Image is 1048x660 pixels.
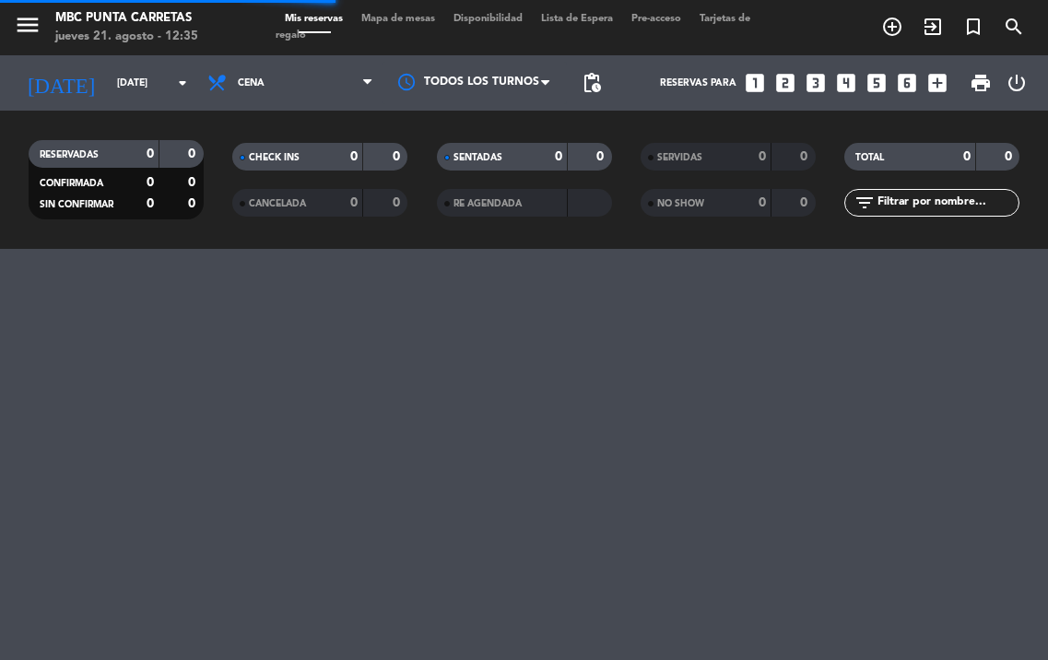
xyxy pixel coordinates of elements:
[660,77,736,88] span: Reservas para
[759,150,766,163] strong: 0
[40,179,103,188] span: CONFIRMADA
[970,72,992,94] span: print
[55,28,198,46] div: jueves 21. agosto - 12:35
[147,197,154,210] strong: 0
[14,64,108,103] i: [DATE]
[800,196,811,209] strong: 0
[350,196,358,209] strong: 0
[453,153,502,162] span: SENTADAS
[881,16,903,38] i: add_circle_outline
[804,71,828,95] i: looks_3
[276,14,352,24] span: Mis reservas
[657,153,702,162] span: SERVIDAS
[249,153,300,162] span: CHECK INS
[532,14,622,24] span: Lista de Espera
[1003,16,1025,38] i: search
[759,196,766,209] strong: 0
[453,199,522,208] span: RE AGENDADA
[596,150,607,163] strong: 0
[999,55,1034,111] div: LOG OUT
[876,193,1019,213] input: Filtrar por nombre...
[352,14,444,24] span: Mapa de mesas
[147,176,154,189] strong: 0
[249,199,306,208] span: CANCELADA
[393,196,404,209] strong: 0
[922,16,944,38] i: exit_to_app
[188,176,199,189] strong: 0
[188,197,199,210] strong: 0
[743,71,767,95] i: looks_one
[188,147,199,160] strong: 0
[171,72,194,94] i: arrow_drop_down
[622,14,690,24] span: Pre-acceso
[1006,72,1028,94] i: power_settings_new
[962,16,984,38] i: turned_in_not
[963,150,971,163] strong: 0
[444,14,532,24] span: Disponibilidad
[800,150,811,163] strong: 0
[1005,150,1016,163] strong: 0
[350,150,358,163] strong: 0
[40,150,99,159] span: RESERVADAS
[925,71,949,95] i: add_box
[581,72,603,94] span: pending_actions
[14,11,41,45] button: menu
[238,77,265,88] span: Cena
[865,71,889,95] i: looks_5
[834,71,858,95] i: looks_4
[147,147,154,160] strong: 0
[393,150,404,163] strong: 0
[895,71,919,95] i: looks_6
[773,71,797,95] i: looks_two
[14,11,41,39] i: menu
[855,153,884,162] span: TOTAL
[854,192,876,214] i: filter_list
[40,200,113,209] span: SIN CONFIRMAR
[555,150,562,163] strong: 0
[55,9,198,28] div: MBC Punta Carretas
[657,199,704,208] span: NO SHOW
